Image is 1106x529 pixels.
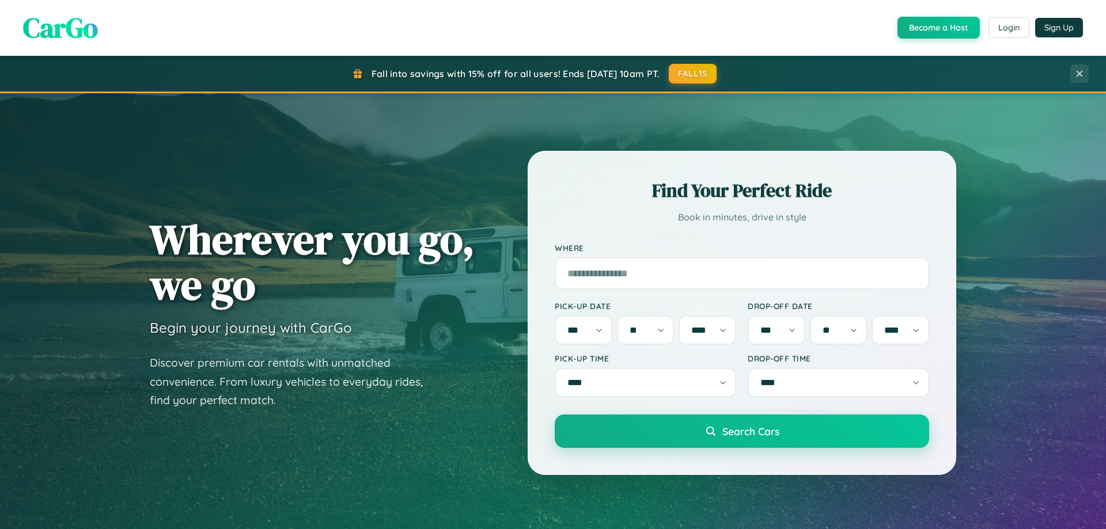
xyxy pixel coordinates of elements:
p: Discover premium car rentals with unmatched convenience. From luxury vehicles to everyday rides, ... [150,353,438,410]
button: Become a Host [897,17,980,39]
label: Drop-off Date [748,301,929,311]
span: Search Cars [722,425,779,437]
span: Fall into savings with 15% off for all users! Ends [DATE] 10am PT. [372,68,660,79]
label: Pick-up Date [555,301,736,311]
button: Sign Up [1035,18,1083,37]
h3: Begin your journey with CarGo [150,319,352,336]
button: FALL15 [669,64,717,83]
p: Book in minutes, drive in style [555,209,929,226]
span: CarGo [23,9,98,47]
label: Drop-off Time [748,353,929,363]
button: Login [988,17,1029,38]
button: Search Cars [555,414,929,448]
label: Where [555,243,929,253]
label: Pick-up Time [555,353,736,363]
h2: Find Your Perfect Ride [555,178,929,203]
h1: Wherever you go, we go [150,216,475,307]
